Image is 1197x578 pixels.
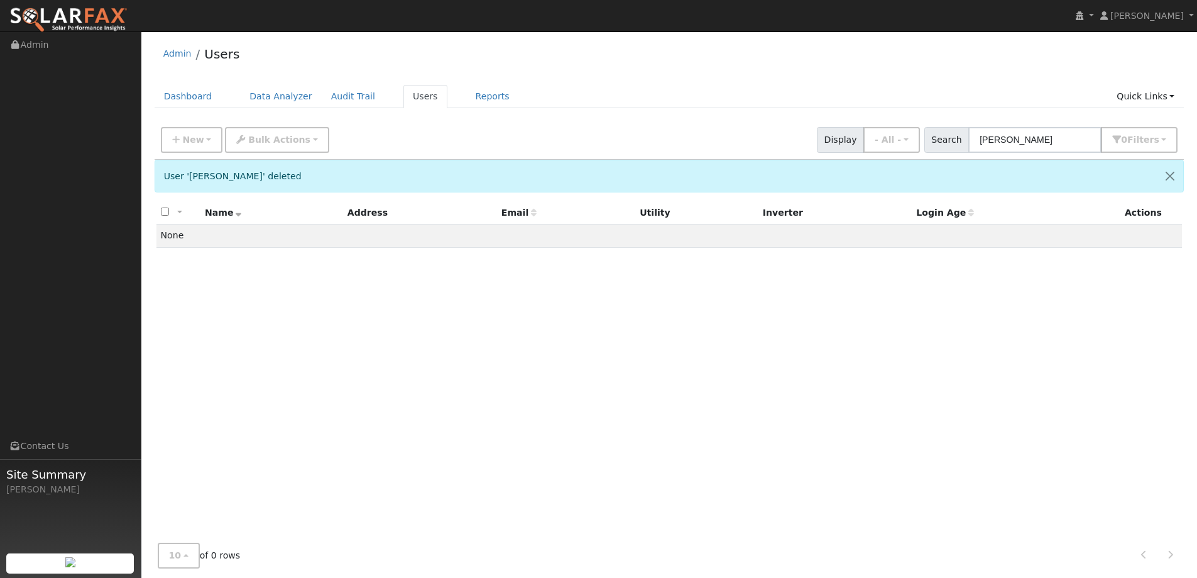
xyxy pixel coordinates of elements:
button: Bulk Actions [225,127,329,153]
div: Address [347,206,493,220]
span: Filter [1127,135,1159,145]
img: SolarFax [9,7,128,33]
span: Site Summary [6,466,134,483]
td: None [156,225,1183,247]
a: Data Analyzer [240,85,322,108]
button: 0Filters [1101,127,1178,153]
a: Quick Links [1107,85,1184,108]
span: of 0 rows [158,543,241,569]
div: Inverter [763,206,907,220]
span: New [182,135,204,145]
div: Actions [1125,206,1178,220]
a: Reports [466,85,519,108]
span: [PERSON_NAME] [1110,11,1184,21]
button: New [161,127,223,153]
span: Email [501,208,537,218]
span: Name [205,208,242,218]
button: 10 [158,543,200,569]
a: Admin [163,48,192,58]
a: Dashboard [155,85,222,108]
span: 10 [169,550,182,560]
a: Users [204,47,239,62]
button: Close [1157,160,1183,191]
a: Users [403,85,447,108]
span: Days since last login [916,208,974,218]
button: - All - [863,127,920,153]
span: Display [817,127,864,153]
span: Search [924,127,969,153]
input: Search [968,127,1101,153]
div: Utility [640,206,754,220]
a: Audit Trail [322,85,385,108]
span: Bulk Actions [248,135,310,145]
span: s [1154,135,1159,145]
span: User '[PERSON_NAME]' deleted [164,171,302,181]
img: retrieve [65,557,75,567]
div: [PERSON_NAME] [6,483,134,496]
